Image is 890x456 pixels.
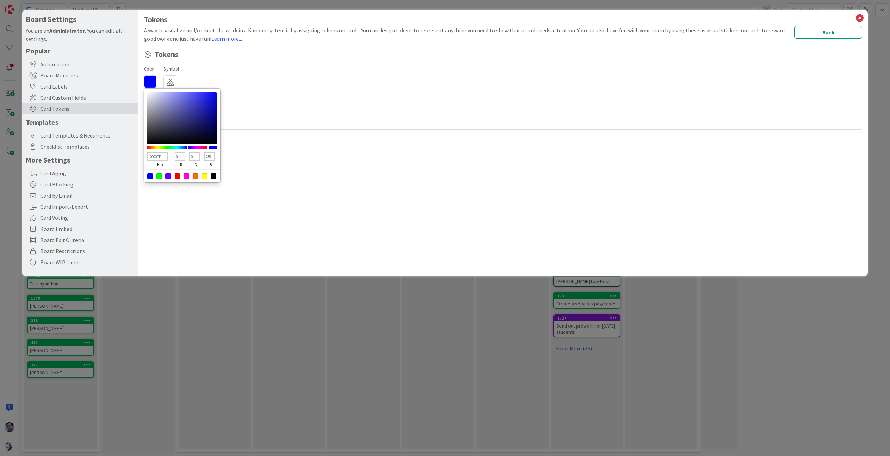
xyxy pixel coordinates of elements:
[147,173,153,179] div: #0000FF
[175,161,187,169] label: r
[26,15,135,24] h4: Board Settings
[40,214,135,222] span: Card Voting
[22,70,138,81] div: Board Members
[40,93,135,102] span: Card Custom Fields
[794,26,862,39] button: Back
[204,161,217,169] label: b
[40,225,135,233] span: Board Embed
[40,191,135,200] span: Card by Email
[40,236,135,244] span: Board Exit Criteria
[40,105,135,113] span: Card Tokens
[49,27,85,34] b: Administrator
[22,179,138,190] div: Card Blocking
[211,173,216,179] div: #000000
[163,65,179,73] label: Symbol
[40,247,135,255] span: Board Restrictions
[156,173,162,179] div: #00FF00
[26,118,135,126] h5: Templates
[22,201,138,212] div: Card Import/Export
[193,173,198,179] div: #FF6600
[147,161,173,169] label: hex
[144,15,862,24] h1: Tokens
[155,48,862,60] span: Tokens
[22,81,138,92] div: Card Labels
[26,156,135,164] h5: More Settings
[22,168,138,179] div: Card Aging
[211,35,242,42] a: Learn more...
[184,173,189,179] div: #FF00E5
[40,142,135,151] span: Checklist Templates
[40,131,135,140] span: Card Templates & Recurrence
[189,161,202,169] label: g
[175,173,180,179] div: #FF0000
[202,173,207,179] div: #FFFF00
[22,257,138,268] div: Board WIP Limits
[144,65,155,73] label: Color
[26,26,135,43] div: You are an . You can edit all settings.
[22,59,138,70] div: Automation
[26,47,135,55] h5: Popular
[165,173,171,179] div: #6600FF
[144,26,791,43] div: A way to visualize and/or limit the work in a Kanban system is by assigning tokens on cards. You ...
